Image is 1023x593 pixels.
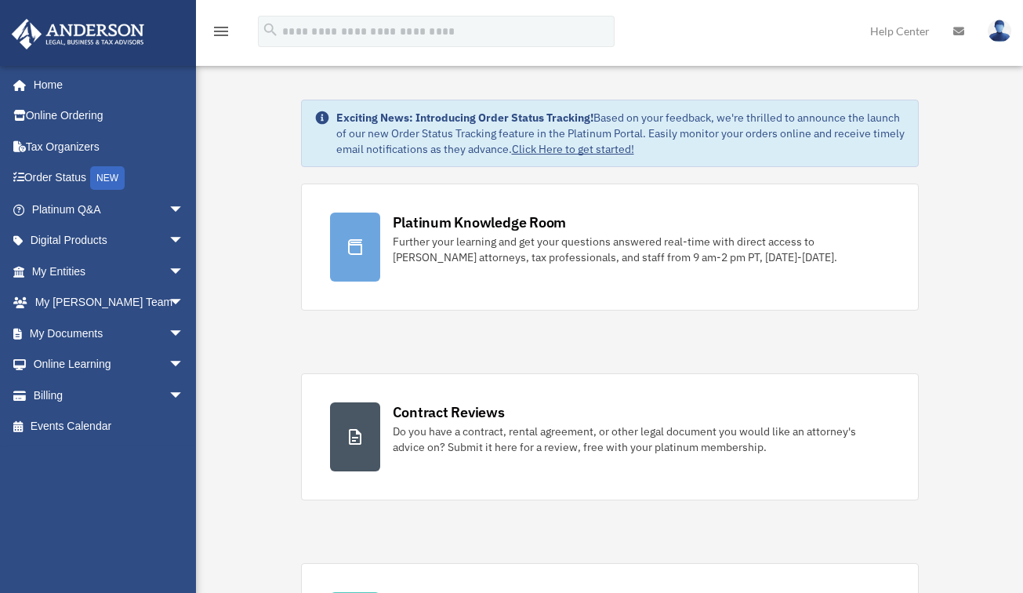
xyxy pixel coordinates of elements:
[11,256,208,287] a: My Entitiesarrow_drop_down
[169,225,200,257] span: arrow_drop_down
[11,287,208,318] a: My [PERSON_NAME] Teamarrow_drop_down
[336,110,905,157] div: Based on your feedback, we're thrilled to announce the launch of our new Order Status Tracking fe...
[169,287,200,319] span: arrow_drop_down
[7,19,149,49] img: Anderson Advisors Platinum Portal
[169,349,200,381] span: arrow_drop_down
[11,411,208,442] a: Events Calendar
[301,184,919,311] a: Platinum Knowledge Room Further your learning and get your questions answered real-time with dire...
[11,131,208,162] a: Tax Organizers
[169,380,200,412] span: arrow_drop_down
[11,100,208,132] a: Online Ordering
[988,20,1011,42] img: User Pic
[169,318,200,350] span: arrow_drop_down
[11,349,208,380] a: Online Learningarrow_drop_down
[11,380,208,411] a: Billingarrow_drop_down
[212,22,230,41] i: menu
[11,69,200,100] a: Home
[262,21,279,38] i: search
[393,424,890,455] div: Do you have a contract, rental agreement, or other legal document you would like an attorney's ad...
[512,142,634,156] a: Click Here to get started!
[11,318,208,349] a: My Documentsarrow_drop_down
[393,402,505,422] div: Contract Reviews
[11,162,208,195] a: Order StatusNEW
[393,234,890,265] div: Further your learning and get your questions answered real-time with direct access to [PERSON_NAM...
[212,27,230,41] a: menu
[11,225,208,256] a: Digital Productsarrow_drop_down
[393,213,567,232] div: Platinum Knowledge Room
[169,256,200,288] span: arrow_drop_down
[336,111,593,125] strong: Exciting News: Introducing Order Status Tracking!
[11,194,208,225] a: Platinum Q&Aarrow_drop_down
[90,166,125,190] div: NEW
[169,194,200,226] span: arrow_drop_down
[301,373,919,500] a: Contract Reviews Do you have a contract, rental agreement, or other legal document you would like...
